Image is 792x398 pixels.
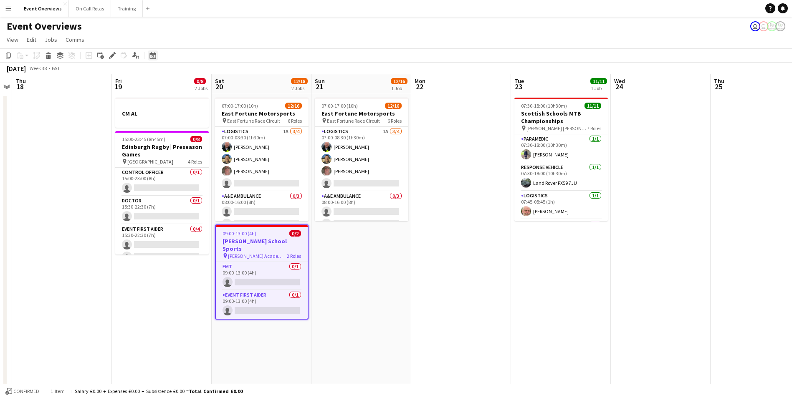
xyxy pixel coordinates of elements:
span: Thu [15,77,26,85]
span: 24 [613,82,625,91]
app-card-role: Paramedic1/107:30-18:00 (10h30m)[PERSON_NAME] [514,134,608,163]
span: East Fortune Race Circuit [327,118,380,124]
span: Sat [215,77,224,85]
span: 07:00-17:00 (10h) [321,103,358,109]
span: 11/11 [585,103,601,109]
app-card-role: Control Officer0/115:00-23:00 (8h) [115,168,209,196]
h1: Event Overviews [7,20,82,33]
span: 18 [14,82,26,91]
span: Mon [415,77,425,85]
a: Jobs [41,34,61,45]
span: 4 Roles [188,159,202,165]
span: 0/2 [289,230,301,237]
span: 2 Roles [287,253,301,259]
button: Training [111,0,143,17]
span: 6 Roles [387,118,402,124]
app-user-avatar: Operations Manager [775,21,785,31]
app-card-role: Event First Aider0/109:00-13:00 (4h) [216,290,308,319]
h3: [PERSON_NAME] School Sports [216,237,308,252]
span: 12/16 [385,103,402,109]
h3: CM AL [115,110,209,117]
app-card-role: Logistics1/107:45-08:45 (1h)[PERSON_NAME] [514,191,608,219]
span: 7 Roles [587,125,601,131]
div: Salary £0.00 + Expenses £0.00 + Subsistence £0.00 = [75,388,243,394]
span: Total Confirmed £0.00 [189,388,243,394]
span: 19 [114,82,122,91]
a: Comms [62,34,88,45]
span: 25 [713,82,724,91]
span: [PERSON_NAME] [PERSON_NAME] [526,125,587,131]
app-card-role: Response Vehicle1/107:30-18:00 (10h30m)Land Rover PX59 7JU [514,163,608,191]
app-user-avatar: Operations Team [750,21,760,31]
span: Week 38 [28,65,48,71]
span: 07:00-17:00 (10h) [222,103,258,109]
h3: East Fortune Motorsports [315,110,408,117]
app-job-card: CM AL [115,98,209,128]
app-card-role: Event First Aider0/415:30-22:30 (7h) [115,224,209,289]
h3: East Fortune Motorsports [215,110,309,117]
span: East Fortune Race Circuit [227,118,280,124]
span: Jobs [45,36,57,43]
app-job-card: 07:00-17:00 (10h)12/16East Fortune Motorsports East Fortune Race Circuit6 RolesLogistics1A3/407:0... [215,98,309,221]
app-card-role: EMT0/109:00-13:00 (4h) [216,262,308,290]
span: Edit [27,36,36,43]
span: 11/11 [590,78,607,84]
span: 23 [513,82,524,91]
app-card-role: Advanced First Aider4/4 [514,219,608,284]
app-user-avatar: Operations Manager [767,21,777,31]
div: 1 Job [591,85,607,91]
div: 2 Jobs [195,85,207,91]
app-user-avatar: Operations Team [759,21,769,31]
span: [GEOGRAPHIC_DATA] [127,159,173,165]
span: 15:00-23:45 (8h45m) [122,136,165,142]
div: [DATE] [7,64,26,73]
span: 0/8 [194,78,206,84]
span: 20 [214,82,224,91]
app-card-role: Logistics1A3/407:00-08:30 (1h30m)[PERSON_NAME][PERSON_NAME][PERSON_NAME] [215,127,309,191]
app-job-card: 07:30-18:00 (10h30m)11/11Scottish Schools MTB Championships [PERSON_NAME] [PERSON_NAME]7 RolesPar... [514,98,608,221]
h3: Scottish Schools MTB Championships [514,110,608,125]
button: Confirmed [4,387,40,396]
app-card-role: A&E Ambulance0/308:00-16:00 (8h) [315,191,408,244]
span: 12/18 [291,78,308,84]
span: 12/16 [285,103,302,109]
div: BST [52,65,60,71]
span: 12/16 [391,78,407,84]
button: On Call Rotas [69,0,111,17]
app-card-role: Doctor0/115:30-22:30 (7h) [115,196,209,224]
span: Wed [614,77,625,85]
span: 21 [314,82,325,91]
span: Tue [514,77,524,85]
span: 1 item [48,388,68,394]
span: Sun [315,77,325,85]
app-card-role: A&E Ambulance0/308:00-16:00 (8h) [215,191,309,244]
a: View [3,34,22,45]
app-job-card: 09:00-13:00 (4h)0/2[PERSON_NAME] School Sports [PERSON_NAME] Academy Playing Fields2 RolesEMT0/10... [215,224,309,320]
span: Confirmed [13,388,39,394]
h3: Edinburgh Rugby | Preseason Games [115,143,209,158]
span: 6 Roles [288,118,302,124]
div: 1 Job [391,85,407,91]
div: 2 Jobs [291,85,307,91]
app-job-card: 07:00-17:00 (10h)12/16East Fortune Motorsports East Fortune Race Circuit6 RolesLogistics1A3/407:0... [315,98,408,221]
span: Fri [115,77,122,85]
span: View [7,36,18,43]
span: 09:00-13:00 (4h) [223,230,256,237]
span: Thu [714,77,724,85]
app-card-role: Logistics1A3/407:00-08:30 (1h30m)[PERSON_NAME][PERSON_NAME][PERSON_NAME] [315,127,408,191]
span: 07:30-18:00 (10h30m) [521,103,567,109]
app-job-card: 15:00-23:45 (8h45m)0/8Edinburgh Rugby | Preseason Games [GEOGRAPHIC_DATA]4 RolesControl Officer0/... [115,131,209,254]
button: Event Overviews [17,0,69,17]
span: Comms [66,36,84,43]
span: [PERSON_NAME] Academy Playing Fields [228,253,287,259]
a: Edit [23,34,40,45]
span: 22 [413,82,425,91]
span: 0/8 [190,136,202,142]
